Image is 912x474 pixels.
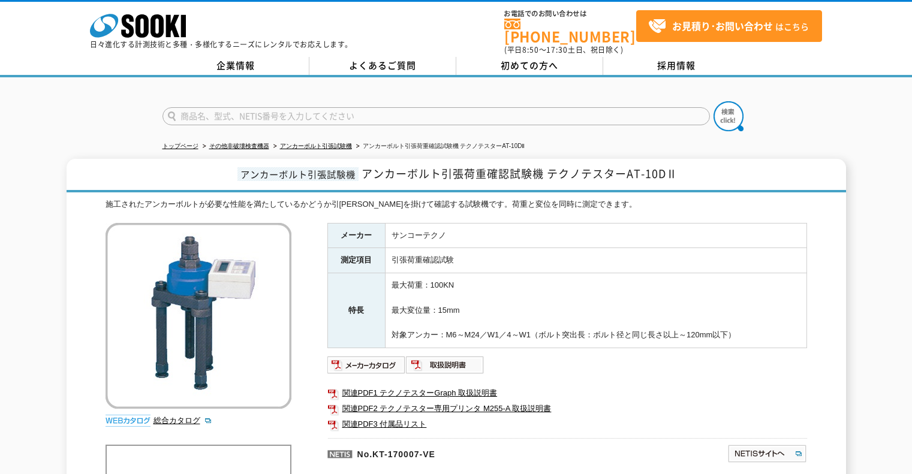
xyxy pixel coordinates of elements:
a: アンカーボルト引張試験機 [280,143,352,149]
td: 最大荷重：100KN 最大変位量：15mm 対象アンカー：M6～M24／W1／4～W1（ボルト突出長：ボルト径と同じ長さ以上～120mm以下） [385,273,806,348]
span: 初めての方へ [501,59,558,72]
a: 採用情報 [603,57,750,75]
img: webカタログ [106,415,151,427]
a: 企業情報 [162,57,309,75]
a: 取扱説明書 [406,363,484,372]
a: 関連PDF2 テクノテスター専用プリンタ M255-A 取扱説明書 [327,401,807,416]
img: btn_search.png [714,101,744,131]
th: メーカー [327,223,385,248]
th: 特長 [327,273,385,348]
td: 引張荷重確認試験 [385,248,806,273]
a: メーカーカタログ [327,363,406,372]
a: 総合カタログ [153,416,212,425]
a: お見積り･お問い合わせはこちら [636,10,822,42]
img: 取扱説明書 [406,355,484,375]
img: NETISサイトへ [727,444,807,463]
a: 関連PDF3 付属品リスト [327,416,807,432]
div: 施工されたアンカーボルトが必要な性能を満たしているかどうか引[PERSON_NAME]を掛けて確認する試験機です。荷重と変位を同時に測定できます。 [106,198,807,211]
span: アンカーボルト引張試験機 [237,167,359,181]
input: 商品名、型式、NETIS番号を入力してください [162,107,710,125]
td: サンコーテクノ [385,223,806,248]
strong: お見積り･お問い合わせ [672,19,773,33]
a: よくあるご質問 [309,57,456,75]
img: アンカーボルト引張荷重確認試験機 テクノテスターAT-10DⅡ [106,223,291,409]
span: 17:30 [546,44,568,55]
p: 日々進化する計測技術と多種・多様化するニーズにレンタルでお応えします。 [90,41,353,48]
span: はこちら [648,17,809,35]
a: 関連PDF1 テクノテスターGraph 取扱説明書 [327,385,807,401]
span: (平日 ～ 土日、祝日除く) [504,44,623,55]
span: アンカーボルト引張荷重確認試験機 テクノテスターAT-10DⅡ [362,165,678,182]
p: No.KT-170007-VE [327,438,612,467]
img: メーカーカタログ [327,355,406,375]
li: アンカーボルト引張荷重確認試験機 テクノテスターAT-10DⅡ [354,140,525,153]
a: 初めての方へ [456,57,603,75]
span: 8:50 [522,44,539,55]
a: トップページ [162,143,198,149]
th: 測定項目 [327,248,385,273]
a: その他非破壊検査機器 [209,143,269,149]
span: お電話でのお問い合わせは [504,10,636,17]
a: [PHONE_NUMBER] [504,19,636,43]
